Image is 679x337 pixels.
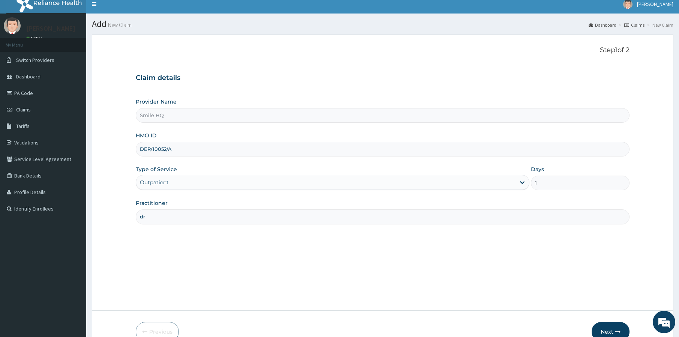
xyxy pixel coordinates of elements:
[136,199,168,207] label: Practitioner
[531,165,544,173] label: Days
[26,36,44,41] a: Online
[16,57,54,63] span: Switch Providers
[106,22,132,28] small: New Claim
[14,38,30,56] img: d_794563401_company_1708531726252_794563401
[637,1,673,8] span: [PERSON_NAME]
[645,22,673,28] li: New Claim
[136,209,630,224] input: Enter Name
[16,106,31,113] span: Claims
[136,46,630,54] p: Step 1 of 2
[136,142,630,156] input: Enter HMO ID
[4,17,21,34] img: User Image
[589,22,616,28] a: Dashboard
[136,98,177,105] label: Provider Name
[92,19,673,29] h1: Add
[136,165,177,173] label: Type of Service
[624,22,645,28] a: Claims
[136,74,630,82] h3: Claim details
[39,42,126,52] div: Chat with us now
[4,205,143,231] textarea: Type your message and hit 'Enter'
[26,25,75,32] p: [PERSON_NAME]
[140,179,169,186] div: Outpatient
[136,132,157,139] label: HMO ID
[43,95,103,170] span: We're online!
[16,123,30,129] span: Tariffs
[16,73,40,80] span: Dashboard
[123,4,141,22] div: Minimize live chat window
